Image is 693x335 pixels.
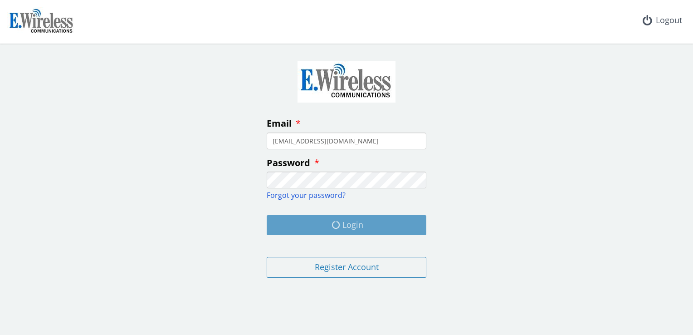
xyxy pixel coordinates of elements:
button: Register Account [267,257,426,278]
span: Password [267,157,310,169]
input: enter your email address [267,133,426,149]
button: Login [267,215,426,235]
a: Forgot your password? [267,190,346,200]
span: Email [267,117,292,129]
